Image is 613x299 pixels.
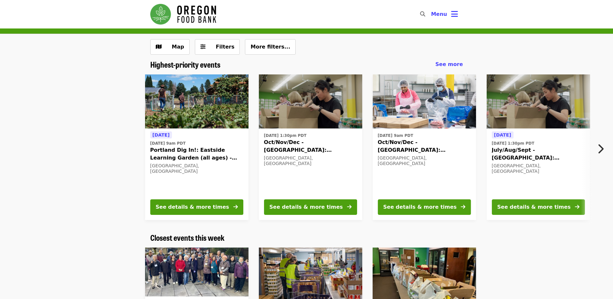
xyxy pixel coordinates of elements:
time: [DATE] 9am PDT [150,140,186,146]
i: arrow-right icon [347,204,352,210]
a: See more [435,61,463,68]
i: arrow-right icon [575,204,579,210]
img: Clay Street Table Food Pantry- Free Food Market organized by Oregon Food Bank [145,242,248,296]
a: See details for "Portland Dig In!: Eastside Learning Garden (all ages) - Aug/Sept/Oct" [145,74,248,220]
div: Highest-priority events [145,60,468,69]
span: More filters... [250,44,290,50]
img: Portland Dig In!: Eastside Learning Garden (all ages) - Aug/Sept/Oct organized by Oregon Food Bank [145,74,248,129]
img: Oct/Nov/Dec - Portland: Repack/Sort (age 8+) organized by Oregon Food Bank [259,74,362,129]
button: See details & more times [264,199,357,215]
span: Oct/Nov/Dec - [GEOGRAPHIC_DATA]: Repack/Sort (age [DEMOGRAPHIC_DATA]+) [378,138,471,154]
a: Highest-priority events [150,60,220,69]
i: arrow-right icon [461,204,465,210]
div: [GEOGRAPHIC_DATA], [GEOGRAPHIC_DATA] [264,155,357,166]
span: [DATE] [153,132,170,138]
span: Menu [431,11,447,17]
span: Filters [216,44,235,50]
input: Search [429,6,434,22]
div: See details & more times [383,203,457,211]
time: [DATE] 1:30pm PDT [492,140,534,146]
a: Clay Street Table Food Pantry- Free Food Market [145,242,248,296]
img: Oct/Nov/Dec - Beaverton: Repack/Sort (age 10+) organized by Oregon Food Bank [373,74,476,129]
button: Show map view [150,39,190,55]
time: [DATE] 1:30pm PDT [264,133,307,138]
i: arrow-right icon [233,204,238,210]
img: July/Aug/Sept - Portland: Repack/Sort (age 8+) organized by Oregon Food Bank [487,74,590,129]
button: See details & more times [150,199,243,215]
a: See details for "July/Aug/Sept - Portland: Repack/Sort (age 8+)" [487,74,590,220]
button: Next item [592,140,613,158]
a: See details for "Oct/Nov/Dec - Portland: Repack/Sort (age 8+)" [259,74,362,220]
i: chevron-right icon [597,143,604,155]
span: Closest events this week [150,232,225,243]
span: Highest-priority events [150,59,220,70]
a: See details for "Oct/Nov/Dec - Beaverton: Repack/Sort (age 10+)" [373,74,476,220]
span: See more [435,61,463,67]
button: Toggle account menu [426,6,463,22]
div: See details & more times [156,203,229,211]
div: [GEOGRAPHIC_DATA], [GEOGRAPHIC_DATA] [492,163,585,174]
i: sliders-h icon [200,44,206,50]
i: bars icon [451,9,458,19]
span: Oct/Nov/Dec - [GEOGRAPHIC_DATA]: Repack/Sort (age [DEMOGRAPHIC_DATA]+) [264,138,357,154]
span: Portland Dig In!: Eastside Learning Garden (all ages) - Aug/Sept/Oct [150,146,243,162]
button: See details & more times [492,199,585,215]
img: Oregon Food Bank - Home [150,4,216,25]
div: See details & more times [497,203,571,211]
div: Closest events this week [145,233,468,242]
a: Closest events this week [150,233,225,242]
span: July/Aug/Sept - [GEOGRAPHIC_DATA]: Repack/Sort (age [DEMOGRAPHIC_DATA]+) [492,146,585,162]
div: [GEOGRAPHIC_DATA], [GEOGRAPHIC_DATA] [378,155,471,166]
button: More filters... [245,39,296,55]
div: See details & more times [270,203,343,211]
time: [DATE] 9am PDT [378,133,413,138]
span: [DATE] [494,132,511,138]
div: [GEOGRAPHIC_DATA], [GEOGRAPHIC_DATA] [150,163,243,174]
i: search icon [420,11,425,17]
i: map icon [156,44,162,50]
button: Filters (0 selected) [195,39,240,55]
span: Map [172,44,184,50]
button: See details & more times [378,199,471,215]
